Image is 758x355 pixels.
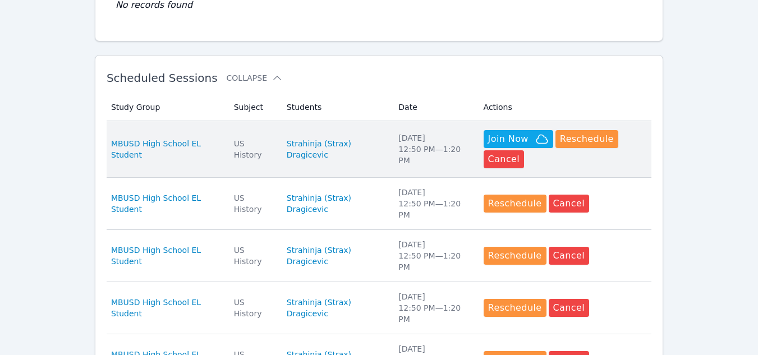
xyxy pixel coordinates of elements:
[398,239,470,273] div: [DATE] 12:50 PM — 1:20 PM
[107,230,651,282] tr: MBUSD High School EL StudentUS HistoryStrahinja (Strax) Dragicevic[DATE]12:50 PM—1:20 PMReschedul...
[111,245,220,267] a: MBUSD High School EL Student
[234,245,273,267] div: US History
[392,94,476,121] th: Date
[107,71,218,85] span: Scheduled Sessions
[549,299,590,317] button: Cancel
[111,297,220,319] a: MBUSD High School EL Student
[227,72,283,84] button: Collapse
[227,94,280,121] th: Subject
[398,187,470,220] div: [DATE] 12:50 PM — 1:20 PM
[398,132,470,166] div: [DATE] 12:50 PM — 1:20 PM
[477,94,652,121] th: Actions
[484,247,546,265] button: Reschedule
[549,247,590,265] button: Cancel
[107,282,651,334] tr: MBUSD High School EL StudentUS HistoryStrahinja (Strax) Dragicevic[DATE]12:50 PM—1:20 PMReschedul...
[107,121,651,178] tr: MBUSD High School EL StudentUS HistoryStrahinja (Strax) Dragicevic[DATE]12:50 PM—1:20 PMJoin NowR...
[287,245,385,267] a: Strahinja (Strax) Dragicevic
[287,192,385,215] a: Strahinja (Strax) Dragicevic
[107,178,651,230] tr: MBUSD High School EL StudentUS HistoryStrahinja (Strax) Dragicevic[DATE]12:50 PM—1:20 PMReschedul...
[111,138,220,160] a: MBUSD High School EL Student
[484,150,525,168] button: Cancel
[484,299,546,317] button: Reschedule
[280,94,392,121] th: Students
[287,138,385,160] a: Strahinja (Strax) Dragicevic
[234,192,273,215] div: US History
[234,297,273,319] div: US History
[107,94,227,121] th: Study Group
[234,138,273,160] div: US History
[398,291,470,325] div: [DATE] 12:50 PM — 1:20 PM
[488,132,529,146] span: Join Now
[484,130,553,148] button: Join Now
[555,130,618,148] button: Reschedule
[111,192,220,215] a: MBUSD High School EL Student
[287,297,385,319] a: Strahinja (Strax) Dragicevic
[484,195,546,213] button: Reschedule
[549,195,590,213] button: Cancel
